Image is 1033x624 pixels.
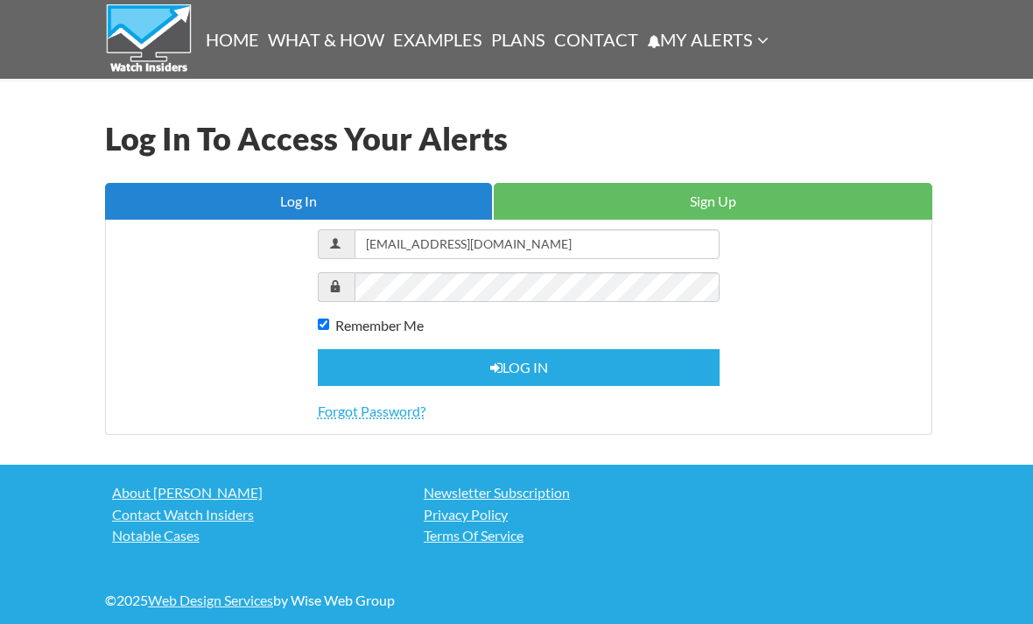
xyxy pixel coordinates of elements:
[318,319,329,330] input: Remember Me
[318,403,425,419] a: Forgot Password?
[105,590,395,611] div: © 2025 by Wise Web Group
[417,482,570,503] a: Newsletter Subscription
[417,504,570,525] a: Privacy Policy
[148,592,273,608] a: Web Design Services
[355,229,720,259] input: Email Address
[280,193,317,209] span: Log In
[105,504,395,525] a: Contact Watch Insiders
[329,280,341,292] i: Password
[105,482,395,503] a: About [PERSON_NAME]
[105,525,395,546] a: Notable Cases
[318,315,424,336] label: Remember Me
[690,193,736,209] span: Sign Up
[329,237,341,249] i: Username
[417,525,570,546] a: Terms Of Service
[318,349,720,387] button: Log in
[105,122,932,157] h1: Log In To Access Your Alerts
